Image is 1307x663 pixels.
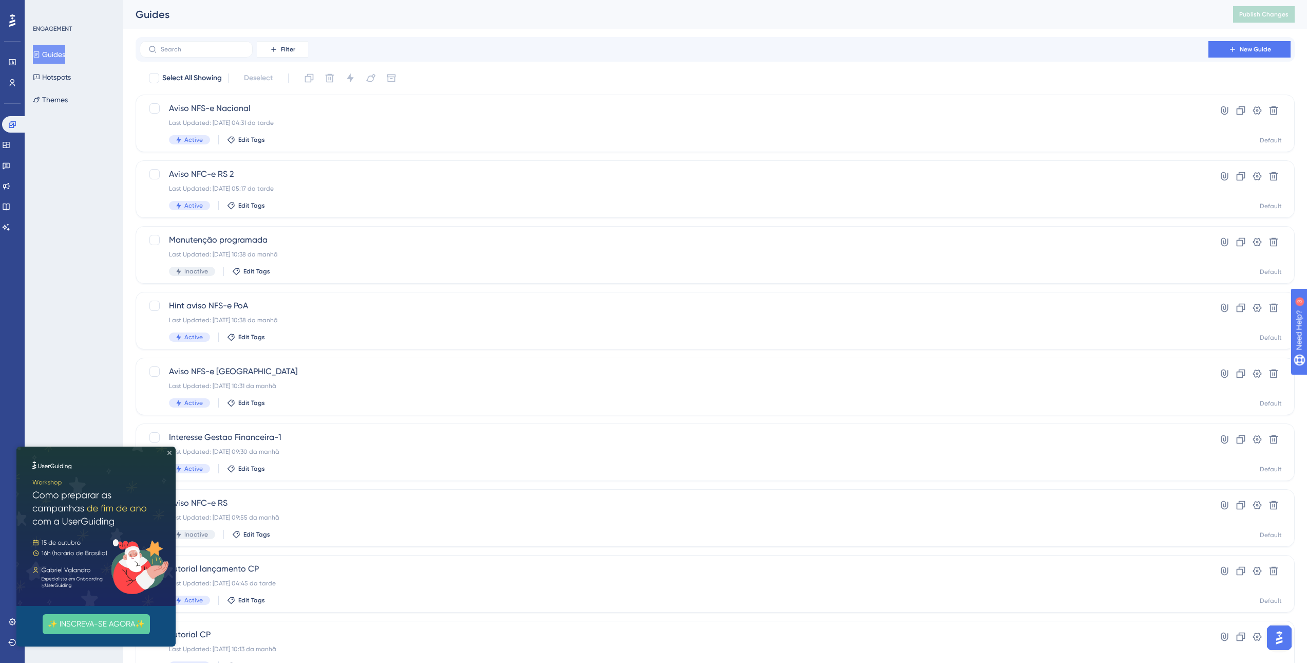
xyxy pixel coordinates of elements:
div: Last Updated: [DATE] 10:38 da manhã [169,250,1179,259]
span: Active [184,596,203,604]
div: Last Updated: [DATE] 09:55 da manhã [169,513,1179,522]
span: Aviso NFS-e Nacional [169,102,1179,115]
span: Edit Tags [238,465,265,473]
input: Search [161,46,244,53]
span: Interesse Gestao Financeira-1 [169,431,1179,444]
div: Default [1260,597,1282,605]
button: Edit Tags [227,465,265,473]
span: Edit Tags [238,399,265,407]
div: Close Preview [151,4,155,8]
button: Edit Tags [227,136,265,144]
div: 3 [71,5,74,13]
div: Last Updated: [DATE] 09:30 da manhã [169,448,1179,456]
span: Active [184,136,203,144]
div: Last Updated: [DATE] 04:31 da tarde [169,119,1179,127]
div: Default [1260,268,1282,276]
span: Active [184,465,203,473]
button: Guides [33,45,65,64]
button: Edit Tags [232,267,270,275]
span: Edit Tags [238,201,265,210]
span: Active [184,333,203,341]
div: Default [1260,334,1282,342]
button: New Guide [1208,41,1291,58]
div: Guides [136,7,1207,22]
span: Tutorial lançamento CP [169,563,1179,575]
span: Active [184,201,203,210]
button: Edit Tags [227,201,265,210]
div: Default [1260,399,1282,408]
span: Filter [281,45,295,53]
button: Publish Changes [1233,6,1295,23]
span: Aviso NFC-e RS [169,497,1179,509]
button: Edit Tags [227,333,265,341]
span: Edit Tags [238,333,265,341]
span: Tutorial CP [169,629,1179,641]
div: Default [1260,465,1282,473]
span: Edit Tags [238,136,265,144]
span: Inactive [184,267,208,275]
span: Edit Tags [243,267,270,275]
span: Active [184,399,203,407]
span: Hint aviso NFS-e PoA [169,300,1179,312]
span: Edit Tags [243,530,270,539]
span: Aviso NFC-e RS 2 [169,168,1179,180]
span: Aviso NFS-e [GEOGRAPHIC_DATA] [169,365,1179,378]
div: ENGAGEMENT [33,25,72,33]
span: Select All Showing [162,72,222,84]
span: Manutenção programada [169,234,1179,246]
button: Hotspots [33,68,71,86]
div: Default [1260,531,1282,539]
button: Edit Tags [227,596,265,604]
div: Last Updated: [DATE] 10:31 da manhã [169,382,1179,390]
span: Deselect [244,72,273,84]
iframe: UserGuiding AI Assistant Launcher [1264,622,1295,653]
span: Edit Tags [238,596,265,604]
button: Filter [257,41,308,58]
span: Inactive [184,530,208,539]
span: Need Help? [24,3,64,15]
div: Default [1260,202,1282,210]
button: Deselect [235,69,282,87]
div: Last Updated: [DATE] 10:38 da manhã [169,316,1179,324]
button: ✨ INSCREVA-SE AGORA✨ [26,168,134,188]
span: New Guide [1240,45,1271,53]
div: Default [1260,136,1282,144]
div: Last Updated: [DATE] 04:45 da tarde [169,579,1179,587]
div: Last Updated: [DATE] 05:17 da tarde [169,185,1179,193]
button: Edit Tags [227,399,265,407]
div: Last Updated: [DATE] 10:13 da manhã [169,645,1179,653]
button: Themes [33,90,68,109]
button: Edit Tags [232,530,270,539]
span: Publish Changes [1239,10,1289,19]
